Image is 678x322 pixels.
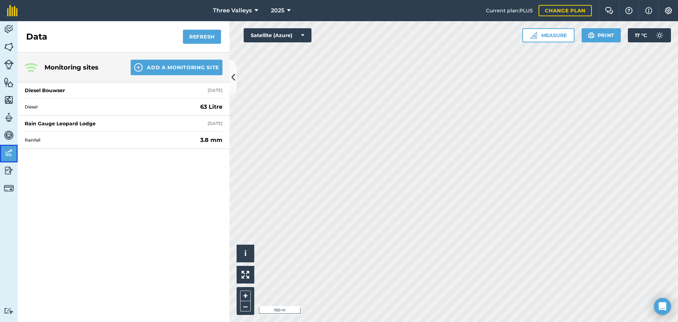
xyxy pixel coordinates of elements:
h2: Data [26,31,47,42]
img: Three radiating wave signals [25,63,37,72]
img: svg+xml;base64,PD94bWwgdmVyc2lvbj0iMS4wIiBlbmNvZGluZz0idXRmLTgiPz4KPCEtLSBHZW5lcmF0b3I6IEFkb2JlIE... [4,165,14,176]
img: A cog icon [664,7,673,14]
img: Ruler icon [530,32,537,39]
div: Open Intercom Messenger [654,298,671,315]
img: svg+xml;base64,PD94bWwgdmVyc2lvbj0iMS4wIiBlbmNvZGluZz0idXRmLTgiPz4KPCEtLSBHZW5lcmF0b3I6IEFkb2JlIE... [653,28,667,42]
img: svg+xml;base64,PD94bWwgdmVyc2lvbj0iMS4wIiBlbmNvZGluZz0idXRmLTgiPz4KPCEtLSBHZW5lcmF0b3I6IEFkb2JlIE... [4,148,14,158]
img: svg+xml;base64,PHN2ZyB4bWxucz0iaHR0cDovL3d3dy53My5vcmcvMjAwMC9zdmciIHdpZHRoPSI1NiIgaGVpZ2h0PSI2MC... [4,95,14,105]
img: svg+xml;base64,PHN2ZyB4bWxucz0iaHR0cDovL3d3dy53My5vcmcvMjAwMC9zdmciIHdpZHRoPSI1NiIgaGVpZ2h0PSI2MC... [4,42,14,52]
span: 2025 [271,6,284,15]
span: i [244,249,246,258]
img: svg+xml;base64,PHN2ZyB4bWxucz0iaHR0cDovL3d3dy53My5vcmcvMjAwMC9zdmciIHdpZHRoPSIxOSIgaGVpZ2h0PSIyNC... [588,31,595,40]
span: Rainfall [25,137,197,143]
img: fieldmargin Logo [7,5,18,16]
h4: Monitoring sites [44,62,119,72]
img: svg+xml;base64,PD94bWwgdmVyc2lvbj0iMS4wIiBlbmNvZGluZz0idXRmLTgiPz4KPCEtLSBHZW5lcmF0b3I6IEFkb2JlIE... [4,112,14,123]
img: svg+xml;base64,PD94bWwgdmVyc2lvbj0iMS4wIiBlbmNvZGluZz0idXRmLTgiPz4KPCEtLSBHZW5lcmF0b3I6IEFkb2JlIE... [4,183,14,193]
img: svg+xml;base64,PHN2ZyB4bWxucz0iaHR0cDovL3d3dy53My5vcmcvMjAwMC9zdmciIHdpZHRoPSI1NiIgaGVpZ2h0PSI2MC... [4,77,14,88]
a: Rain Gauge Leopard Lodge[DATE]Rainfall3.8 mm [18,116,230,149]
img: Four arrows, one pointing top left, one top right, one bottom right and the last bottom left [242,271,249,279]
div: [DATE] [208,88,222,93]
img: svg+xml;base64,PD94bWwgdmVyc2lvbj0iMS4wIiBlbmNvZGluZz0idXRmLTgiPz4KPCEtLSBHZW5lcmF0b3I6IEFkb2JlIE... [4,60,14,70]
button: + [240,291,251,301]
button: Add a Monitoring Site [131,60,222,75]
span: Current plan : PLUS [486,7,533,14]
span: Diesel [25,104,197,110]
img: svg+xml;base64,PD94bWwgdmVyc2lvbj0iMS4wIiBlbmNvZGluZz0idXRmLTgiPz4KPCEtLSBHZW5lcmF0b3I6IEFkb2JlIE... [4,130,14,141]
div: Diesel Bouwser [25,87,65,94]
img: svg+xml;base64,PHN2ZyB4bWxucz0iaHR0cDovL3d3dy53My5vcmcvMjAwMC9zdmciIHdpZHRoPSIxNyIgaGVpZ2h0PSIxNy... [645,6,652,15]
button: Measure [522,28,575,42]
img: Two speech bubbles overlapping with the left bubble in the forefront [605,7,613,14]
span: 17 ° C [635,28,647,42]
a: Change plan [539,5,592,16]
strong: 3.8 mm [200,136,222,144]
button: Print [582,28,621,42]
button: Refresh [183,30,221,44]
div: [DATE] [208,121,222,126]
button: 17 °C [628,28,671,42]
img: svg+xml;base64,PD94bWwgdmVyc2lvbj0iMS4wIiBlbmNvZGluZz0idXRmLTgiPz4KPCEtLSBHZW5lcmF0b3I6IEFkb2JlIE... [4,24,14,35]
img: svg+xml;base64,PD94bWwgdmVyc2lvbj0iMS4wIiBlbmNvZGluZz0idXRmLTgiPz4KPCEtLSBHZW5lcmF0b3I6IEFkb2JlIE... [4,308,14,314]
img: svg+xml;base64,PHN2ZyB4bWxucz0iaHR0cDovL3d3dy53My5vcmcvMjAwMC9zdmciIHdpZHRoPSIxNCIgaGVpZ2h0PSIyNC... [134,63,143,72]
span: Three Valleys [213,6,252,15]
img: A question mark icon [625,7,633,14]
div: Rain Gauge Leopard Lodge [25,120,96,127]
button: i [237,245,254,262]
button: Satellite (Azure) [244,28,311,42]
a: Diesel Bouwser[DATE]Diesel63 Litre [18,83,230,116]
button: – [240,301,251,311]
strong: 63 Litre [200,103,222,111]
